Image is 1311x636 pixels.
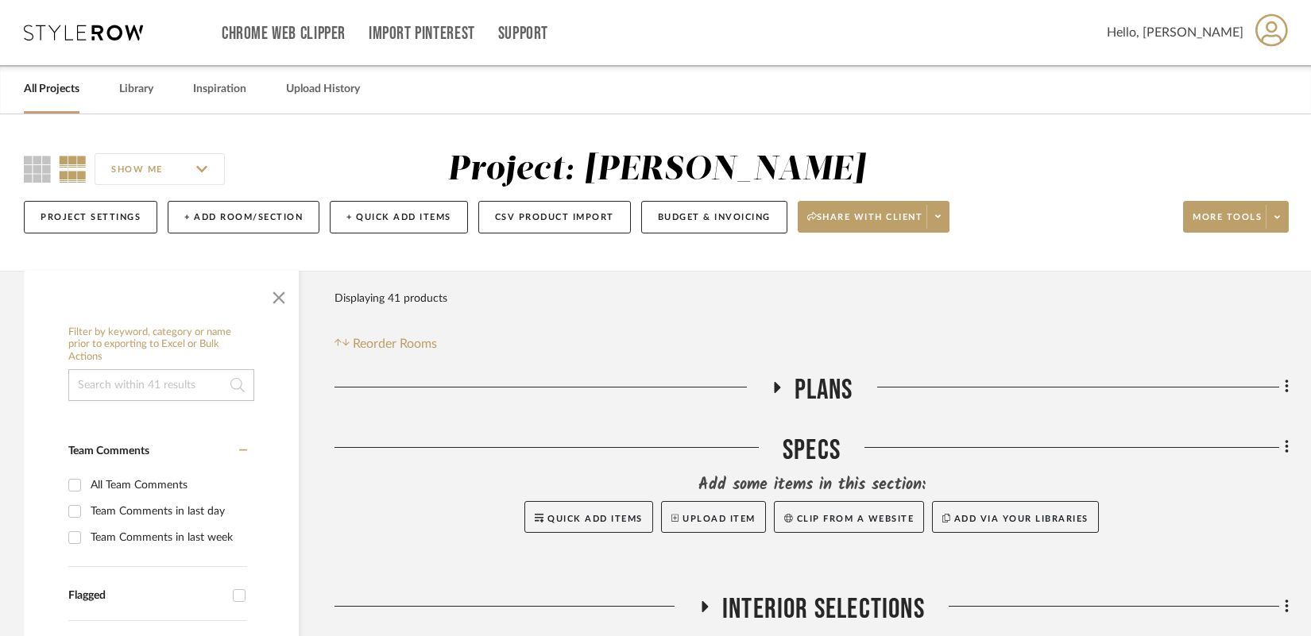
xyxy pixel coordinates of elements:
[722,592,925,626] span: Interior Selections
[68,326,254,364] h6: Filter by keyword, category or name prior to exporting to Excel or Bulk Actions
[68,445,149,457] span: Team Comments
[24,201,157,233] button: Project Settings
[498,27,548,40] a: Support
[353,334,437,353] span: Reorder Rooms
[795,373,853,407] span: Plans
[335,283,447,314] div: Displaying 41 products
[641,201,787,233] button: Budget & Invoicing
[168,201,319,233] button: + Add Room/Section
[447,153,865,187] div: Project: [PERSON_NAME]
[335,334,437,353] button: Reorder Rooms
[193,79,246,100] a: Inspiration
[286,79,360,100] a: Upload History
[263,279,295,310] button: Close
[369,27,475,40] a: Import Pinterest
[222,27,346,40] a: Chrome Web Clipper
[932,501,1099,533] button: Add via your libraries
[807,211,923,235] span: Share with client
[335,474,1289,496] div: Add some items in this section:
[91,472,243,498] div: All Team Comments
[774,501,924,533] button: Clip from a website
[91,499,243,524] div: Team Comments in last day
[1107,23,1243,42] span: Hello, [PERSON_NAME]
[24,79,79,100] a: All Projects
[547,515,643,523] span: Quick Add Items
[119,79,153,100] a: Library
[68,369,254,401] input: Search within 41 results
[91,525,243,550] div: Team Comments in last week
[1193,211,1262,235] span: More tools
[524,501,653,533] button: Quick Add Items
[661,501,766,533] button: Upload Item
[68,589,225,603] div: Flagged
[478,201,631,233] button: CSV Product Import
[330,201,468,233] button: + Quick Add Items
[798,201,950,233] button: Share with client
[1183,201,1289,233] button: More tools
